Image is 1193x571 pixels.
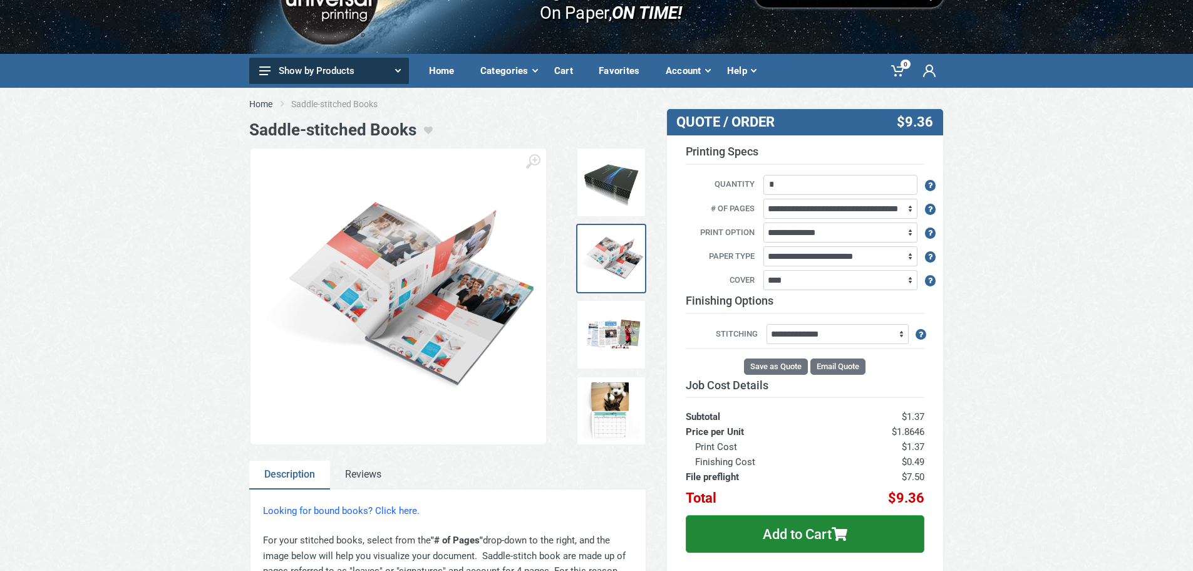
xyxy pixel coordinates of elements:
a: Home [249,98,272,110]
label: Stitching [686,328,765,342]
h3: QUOTE / ORDER [676,114,842,130]
img: Open Spreads [263,202,534,391]
span: $9.36 [888,490,924,506]
label: Print Option [676,226,762,240]
button: Add to Cart [686,515,924,553]
span: $7.50 [902,471,924,483]
label: Paper Type [676,250,762,264]
div: Favorites [590,58,657,84]
span: $9.36 [897,114,933,130]
a: Saddlestich Book [576,147,646,217]
span: 0 [901,60,911,69]
img: Calendar [580,380,643,443]
span: $1.8646 [892,426,924,437]
h1: Saddle-stitched Books [249,120,416,140]
a: Looking for bound books? Click here. [263,505,420,516]
th: Finishing Cost [686,454,842,469]
div: Cart [545,58,590,84]
li: Saddle-stitched Books [291,98,396,110]
a: Home [420,54,472,88]
th: File preflight [686,469,842,485]
i: ON TIME! [612,2,682,23]
th: Total [686,485,842,506]
div: Home [420,58,472,84]
a: Reviews [330,461,396,490]
button: Show by Products [249,58,409,84]
label: Cover [676,274,762,288]
label: # of Pages [676,202,762,216]
h3: Job Cost Details [686,379,924,392]
th: Price per Unit [686,424,842,439]
img: Open Spreads [580,228,643,290]
img: Saddlestich Book [580,151,643,214]
th: Print Cost [686,439,842,454]
div: Categories [472,58,545,84]
button: Email Quote [810,359,865,375]
a: Samples [576,300,646,370]
span: $1.37 [902,441,924,453]
a: Open Spreads [576,224,646,294]
div: Account [657,58,718,84]
h3: Printing Specs [686,145,924,165]
span: $1.37 [902,411,924,422]
a: Description [249,461,330,490]
th: Subtotal [686,397,842,424]
span: $0.49 [902,456,924,468]
strong: "# of Pages" [431,535,483,546]
a: 0 [882,54,914,88]
button: Save as Quote [744,359,808,375]
a: Calendar [576,376,646,446]
h3: Finishing Options [686,294,924,314]
nav: breadcrumb [249,98,944,110]
label: Quantity [676,178,762,192]
a: Favorites [590,54,657,88]
img: Samples [580,303,643,366]
div: Help [718,58,764,84]
a: Cart [545,54,590,88]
